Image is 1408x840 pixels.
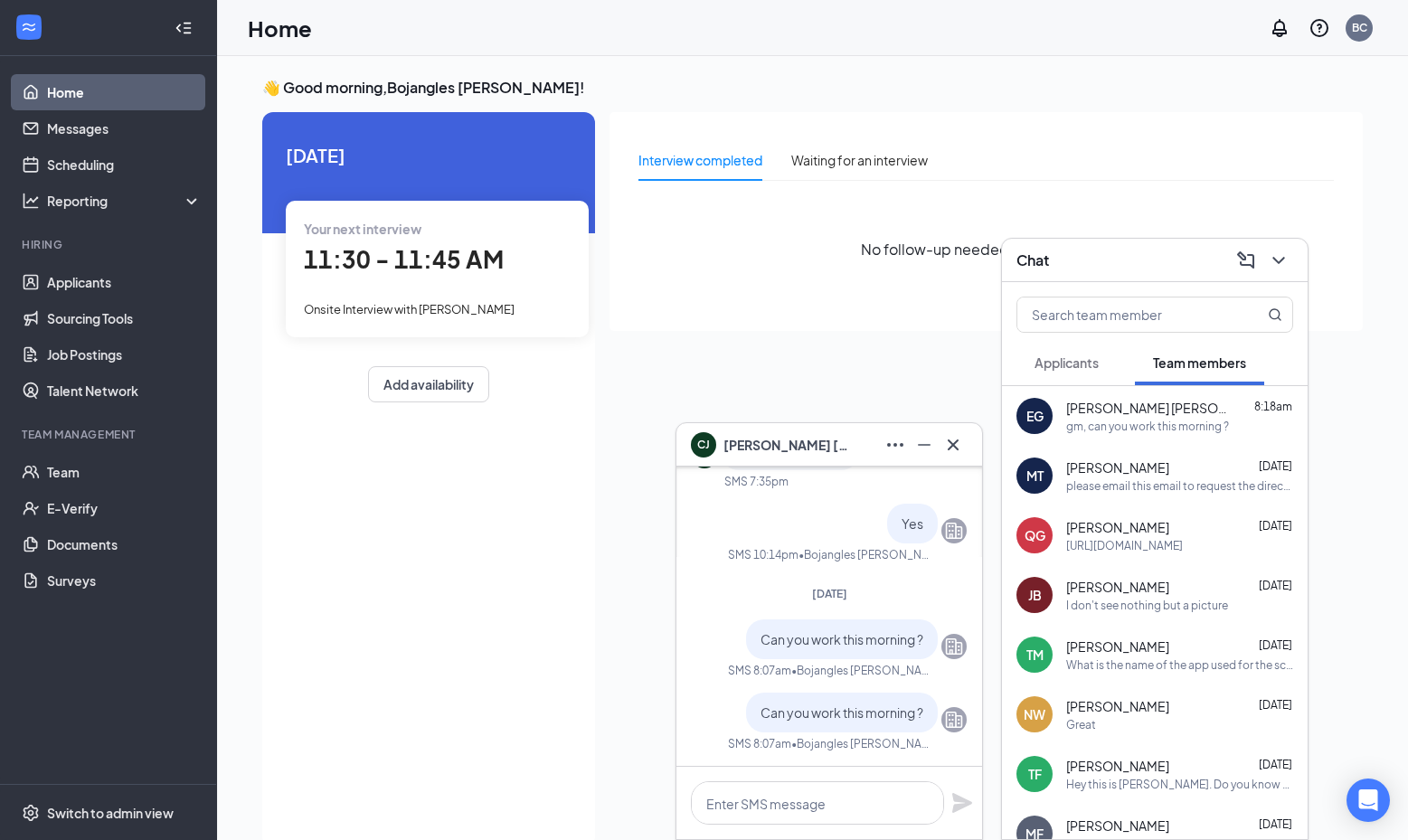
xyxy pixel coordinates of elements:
[47,192,203,210] div: Reporting
[47,336,202,373] a: Job Postings
[943,709,965,731] svg: Company
[812,587,847,600] span: [DATE]
[791,150,928,170] div: Waiting for an interview
[1066,598,1228,613] div: I don't see nothing but a picture
[1017,297,1232,332] input: Search team member
[1259,817,1292,831] span: [DATE]
[1066,697,1169,715] span: [PERSON_NAME]
[47,454,202,490] a: Team
[910,430,939,459] button: Minimize
[1035,354,1099,371] span: Applicants
[1268,250,1290,271] svg: ChevronDown
[1268,307,1282,322] svg: MagnifyingGlass
[798,547,934,562] span: • Bojangles [PERSON_NAME]
[1028,586,1042,604] div: JB
[47,74,202,110] a: Home
[728,547,798,562] div: SMS 10:14pm
[22,804,40,822] svg: Settings
[304,244,504,274] span: 11:30 - 11:45 AM
[47,110,202,146] a: Messages
[791,736,934,751] span: • Bojangles [PERSON_NAME]
[1269,17,1290,39] svg: Notifications
[1259,459,1292,473] span: [DATE]
[1259,698,1292,712] span: [DATE]
[1153,354,1246,371] span: Team members
[1026,407,1044,425] div: EG
[286,141,572,169] span: [DATE]
[951,792,973,814] svg: Plane
[1066,518,1169,536] span: [PERSON_NAME]
[1235,250,1257,271] svg: ComposeMessage
[761,631,923,647] span: Can you work this morning ?
[1066,578,1169,596] span: [PERSON_NAME]
[1232,246,1261,275] button: ComposeMessage
[304,302,515,316] span: Onsite Interview with [PERSON_NAME]
[47,562,202,599] a: Surveys
[791,663,934,678] span: • Bojangles [PERSON_NAME]
[1066,717,1096,732] div: Great
[1066,458,1169,477] span: [PERSON_NAME]
[1264,246,1293,275] button: ChevronDown
[175,19,193,37] svg: Collapse
[1066,637,1169,656] span: [PERSON_NAME]
[47,264,202,300] a: Applicants
[884,434,906,456] svg: Ellipses
[368,366,489,402] button: Add availability
[1026,646,1044,664] div: TM
[1066,657,1293,673] div: What is the name of the app used for the schedule ?
[1066,399,1229,417] span: [PERSON_NAME] [PERSON_NAME]
[943,636,965,657] svg: Company
[1259,519,1292,533] span: [DATE]
[1352,20,1367,35] div: BC
[248,13,312,43] h1: Home
[1259,579,1292,592] span: [DATE]
[1066,419,1229,434] div: gm, can you work this morning ?
[861,238,1112,260] span: No follow-up needed at the moment
[881,430,910,459] button: Ellipses
[1066,816,1169,835] span: [PERSON_NAME]
[1259,758,1292,771] span: [DATE]
[761,704,923,721] span: Can you work this morning ?
[939,430,968,459] button: Cross
[728,663,791,678] div: SMS 8:07am
[47,300,202,336] a: Sourcing Tools
[1066,538,1183,553] div: [URL][DOMAIN_NAME]
[47,490,202,526] a: E-Verify
[47,146,202,183] a: Scheduling
[22,237,198,252] div: Hiring
[723,435,850,455] span: [PERSON_NAME] [PERSON_NAME]
[22,192,40,210] svg: Analysis
[1254,400,1292,413] span: 8:18am
[1025,526,1045,544] div: QG
[1259,638,1292,652] span: [DATE]
[22,427,198,442] div: Team Management
[47,526,202,562] a: Documents
[304,221,421,237] span: Your next interview
[47,804,174,822] div: Switch to admin view
[1066,478,1293,494] div: please email this email to request the direct deposit link
[902,515,923,532] span: Yes
[943,520,965,542] svg: Company
[1066,757,1169,775] span: [PERSON_NAME]
[638,150,762,170] div: Interview completed
[1309,17,1330,39] svg: QuestionInfo
[1016,250,1049,270] h3: Chat
[262,78,1363,98] h3: 👋 Good morning, Bojangles [PERSON_NAME] !
[47,373,202,409] a: Talent Network
[1028,765,1042,783] div: TF
[942,434,964,456] svg: Cross
[1347,779,1390,822] div: Open Intercom Messenger
[1026,467,1044,485] div: MT
[1066,777,1293,792] div: Hey this is [PERSON_NAME]. Do you know when my first day is going to be?
[724,474,789,489] div: SMS 7:35pm
[1024,705,1045,723] div: NW
[913,434,935,456] svg: Minimize
[20,18,38,36] svg: WorkstreamLogo
[728,736,791,751] div: SMS 8:07am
